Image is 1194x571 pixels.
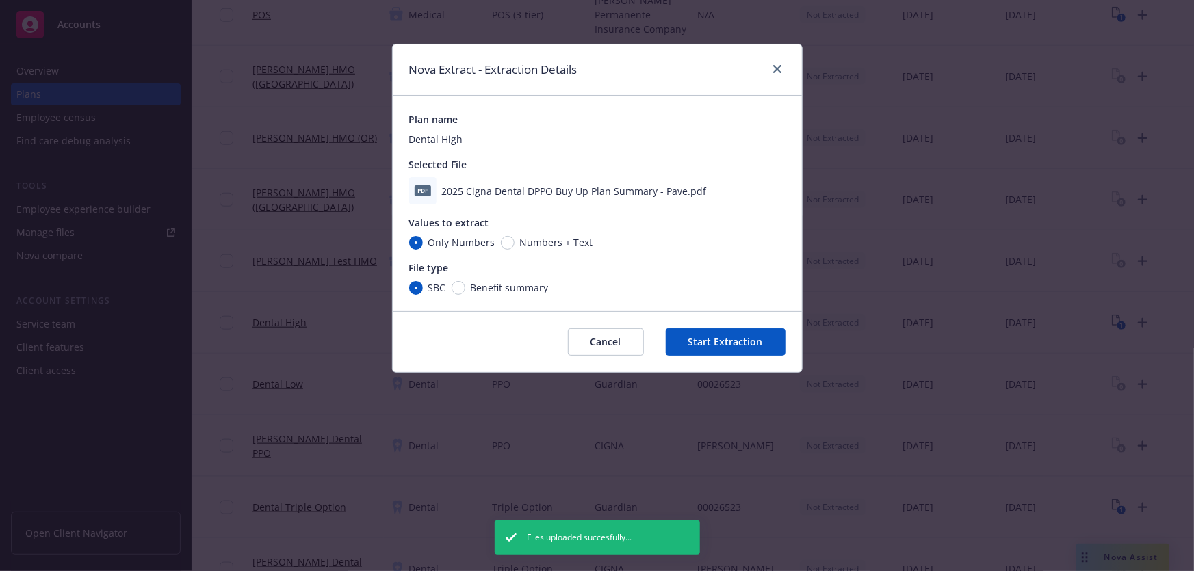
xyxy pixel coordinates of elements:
button: Cancel [568,328,644,356]
span: Numbers + Text [520,235,593,250]
h1: Nova Extract - Extraction Details [409,61,577,79]
div: Dental High [409,132,786,146]
input: SBC [409,281,423,295]
div: Selected File [409,157,786,172]
input: Numbers + Text [501,236,515,250]
span: Only Numbers [428,235,495,250]
span: Values to extract [409,216,489,229]
input: Only Numbers [409,236,423,250]
span: Benefit summary [471,280,549,295]
span: File type [409,261,449,274]
span: Files uploaded succesfully... [528,531,632,544]
a: close [769,61,786,77]
div: Plan name [409,112,786,127]
span: SBC [428,280,446,295]
input: Benefit summary [452,281,465,295]
span: 2025 Cigna Dental DPPO Buy Up Plan Summary - Pave.pdf [442,184,707,198]
button: Start Extraction [666,328,786,356]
